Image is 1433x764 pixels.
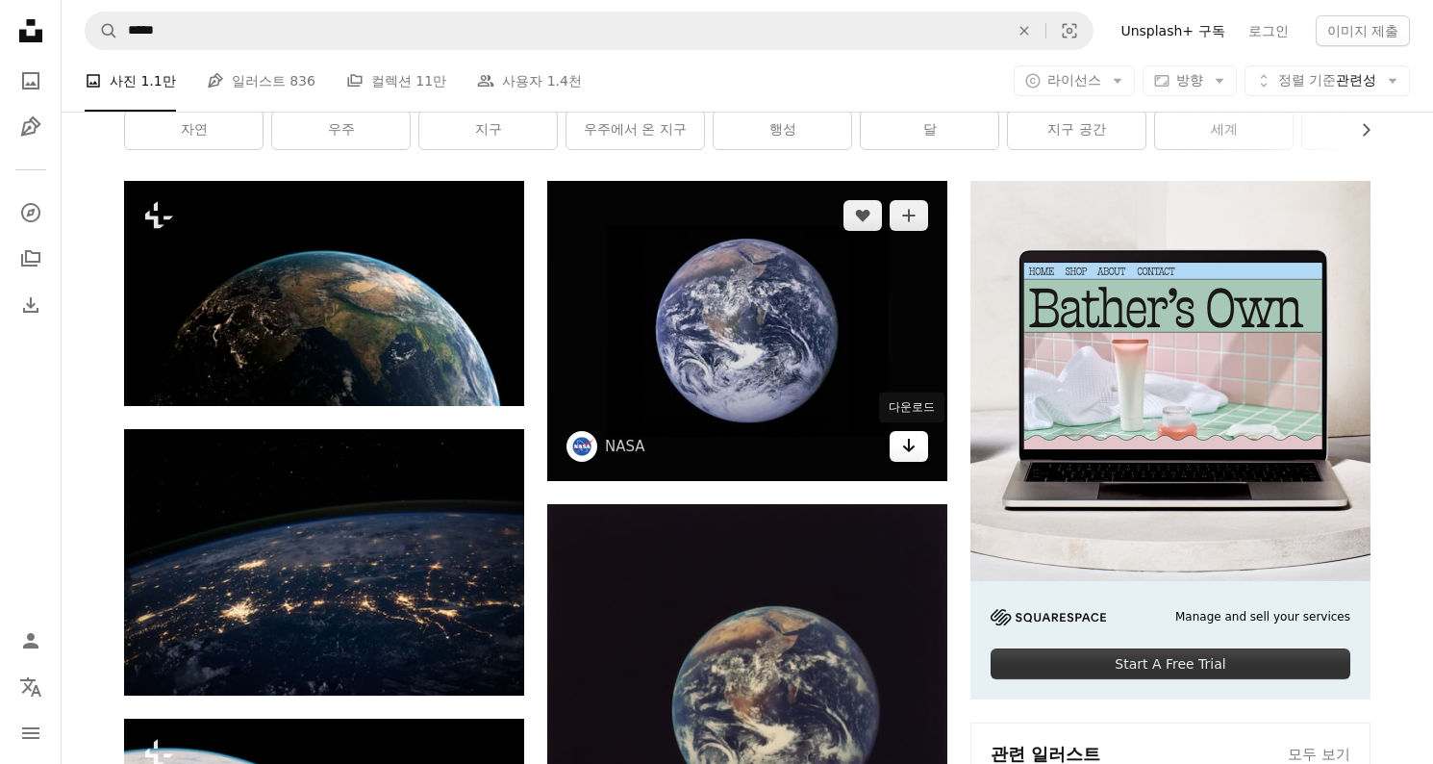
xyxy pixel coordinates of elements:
a: Earth with clouds above the African continent [547,322,947,340]
a: 로그인 [1237,15,1300,46]
a: 우주 공간 사진 [124,553,524,571]
button: 방향 [1143,65,1237,96]
span: 방향 [1176,72,1203,88]
a: 사용자 1.4천 [477,50,582,112]
div: 다운로드 [879,393,944,423]
a: 컬렉션 [12,240,50,278]
span: 관련성 [1278,71,1376,90]
img: 밤에 우주에서 바라본 지구의 모습 [124,181,524,406]
span: 1.4천 [547,70,582,91]
a: NASA [605,437,645,456]
span: 라이선스 [1047,72,1101,88]
a: 홈 — Unsplash [12,12,50,54]
a: 행성 [714,111,851,149]
span: 836 [289,70,315,91]
button: 라이선스 [1014,65,1135,96]
button: 정렬 기준관련성 [1244,65,1410,96]
a: 탐색 [12,193,50,232]
a: 우주 [272,111,410,149]
div: Start A Free Trial [991,649,1350,679]
a: 다운로드 내역 [12,286,50,324]
img: file-1707883121023-8e3502977149image [970,181,1370,581]
a: 우주에서 온 지구 [566,111,704,149]
form: 사이트 전체에서 이미지 찾기 [85,12,1094,50]
button: 언어 [12,668,50,706]
button: 삭제 [1003,13,1045,49]
button: 이미지 제출 [1316,15,1410,46]
img: NASA의 프로필로 이동 [566,431,597,462]
a: 밤에 우주에서 바라본 지구의 모습 [124,285,524,302]
button: Unsplash 검색 [86,13,118,49]
a: 로그인 / 가입 [12,622,50,660]
a: 세계 [1155,111,1293,149]
button: 목록을 오른쪽으로 스크롤 [1348,111,1370,149]
button: 메뉴 [12,714,50,752]
button: 컬렉션에 추가 [890,200,928,231]
a: 행성 지구 클로즈업 사진 [547,690,947,707]
img: file-1705255347840-230a6ab5bca9image [991,609,1106,625]
a: Manage and sell your servicesStart A Free Trial [970,181,1370,700]
span: 11만 [415,70,446,91]
img: Earth with clouds above the African continent [547,181,947,481]
img: 우주 공간 사진 [124,429,524,696]
a: 자연 [125,111,263,149]
a: 지구 [419,111,557,149]
a: 일러스트 836 [207,50,315,112]
button: 시각적 검색 [1046,13,1093,49]
a: 사진 [12,62,50,100]
a: Unsplash+ 구독 [1109,15,1236,46]
a: 일러스트 [12,108,50,146]
a: 지구 공간 [1008,111,1145,149]
a: 달 [861,111,998,149]
span: Manage and sell your services [1175,609,1350,625]
a: 다운로드 [890,431,928,462]
button: 좋아요 [843,200,882,231]
span: 정렬 기준 [1278,72,1336,88]
a: 컬렉션 11만 [346,50,446,112]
